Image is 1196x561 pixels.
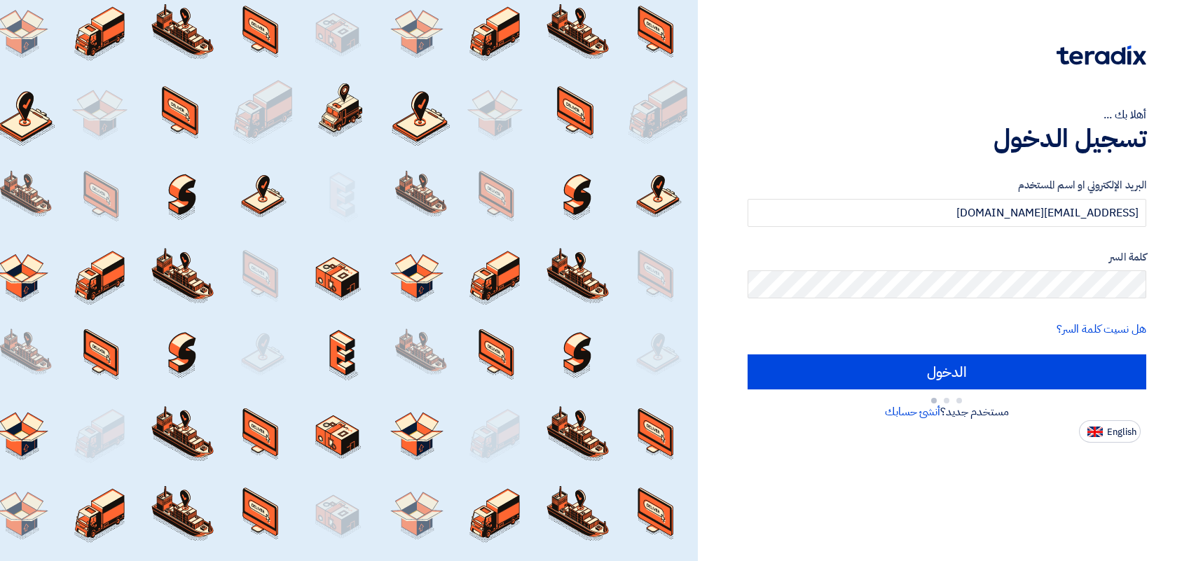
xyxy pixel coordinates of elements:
img: en-US.png [1087,427,1103,437]
div: أهلا بك ... [748,106,1146,123]
label: كلمة السر [748,249,1146,265]
img: Teradix logo [1057,46,1146,65]
a: هل نسيت كلمة السر؟ [1057,321,1146,338]
a: أنشئ حسابك [885,403,940,420]
button: English [1079,420,1141,443]
span: English [1107,427,1136,437]
input: أدخل بريد العمل الإلكتروني او اسم المستخدم الخاص بك ... [748,199,1146,227]
input: الدخول [748,354,1146,389]
h1: تسجيل الدخول [748,123,1146,154]
label: البريد الإلكتروني او اسم المستخدم [748,177,1146,193]
div: مستخدم جديد؟ [748,403,1146,420]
